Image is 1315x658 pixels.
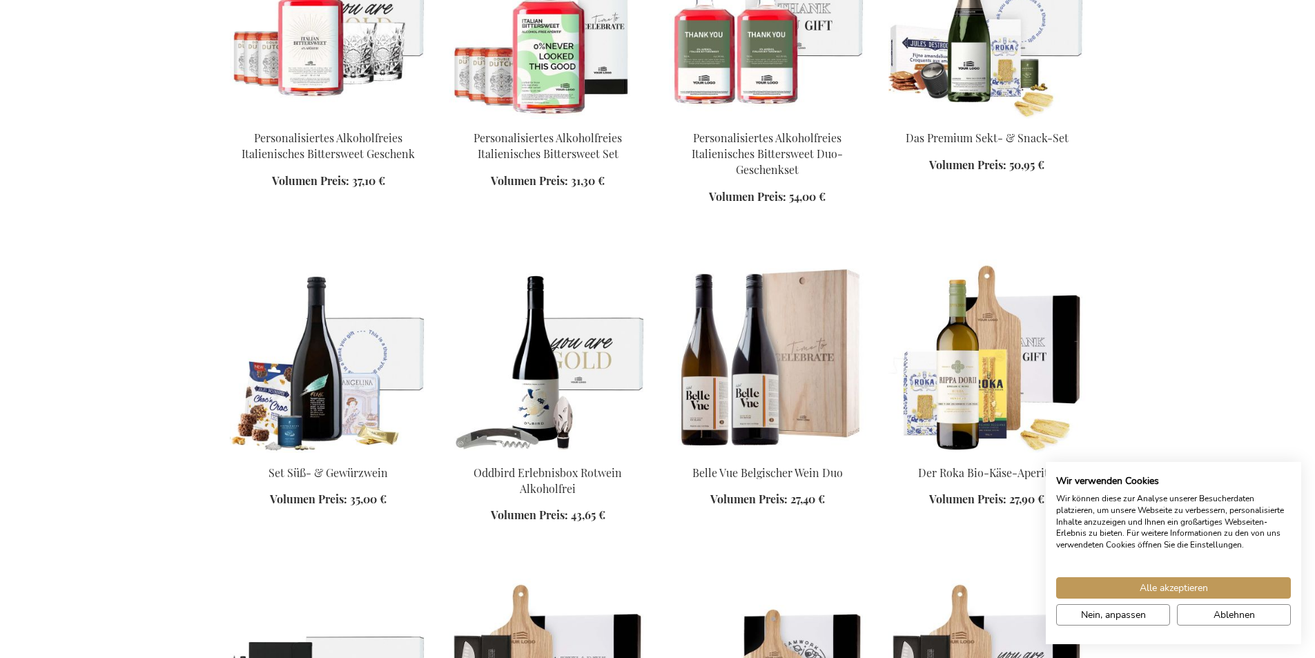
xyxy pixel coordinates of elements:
[710,492,825,507] a: Volumen Preis: 27,40 €
[474,130,622,161] a: Personalisiertes Alkoholfreies Italienisches Bittersweet Set
[269,465,388,480] a: Set Süß- & Gewürzwein
[888,447,1086,461] a: Der Roka Bio-Käse-Aperitif
[571,173,605,188] span: 31,30 €
[230,447,427,461] a: Sweet & Spiced Wine Set
[272,173,349,188] span: Volumen Preis:
[669,260,866,453] img: Belle Vue Belgischer Wein Duo
[352,173,385,188] span: 37,10 €
[491,173,568,188] span: Volumen Preis:
[669,447,866,461] a: Belle Vue Belgischer Wein Duo
[929,157,1006,172] span: Volumen Preis:
[929,492,1006,506] span: Volumen Preis:
[230,113,427,126] a: Personalised Non-Alcoholic Italian Bittersweet Gift Personalisiertes Alkoholfreies Italienisches ...
[710,492,788,506] span: Volumen Preis:
[1009,157,1044,172] span: 50,95 €
[474,465,622,496] a: Oddbird Erlebnisbox Rotwein Alkoholfrei
[929,492,1044,507] a: Volumen Preis: 27,90 €
[709,189,786,204] span: Volumen Preis:
[790,492,825,506] span: 27,40 €
[1056,604,1170,626] button: cookie Einstellungen anpassen
[491,173,605,189] a: Volumen Preis: 31,30 €
[888,260,1086,453] img: Der Roka Bio-Käse-Aperitif
[1081,608,1146,622] span: Nein, anpassen
[692,465,843,480] a: Belle Vue Belgischer Wein Duo
[270,492,347,506] span: Volumen Preis:
[491,507,605,523] a: Volumen Preis: 43,65 €
[449,260,647,453] img: Oddbird Non-Alcoholic Red Wine Experience Box
[1177,604,1291,626] button: Alle verweigern cookies
[449,113,647,126] a: Personalised Non-Alcoholic Italian Bittersweet Set Personalisiertes Alkoholfreies Italienisches B...
[491,507,568,522] span: Volumen Preis:
[270,492,387,507] a: Volumen Preis: 35,00 €
[1214,608,1255,622] span: Ablehnen
[929,157,1044,173] a: Volumen Preis: 50,95 €
[230,260,427,453] img: Sweet & Spiced Wine Set
[1009,492,1044,506] span: 27,90 €
[272,173,385,189] a: Volumen Preis: 37,10 €
[918,465,1055,480] a: Der Roka Bio-Käse-Aperitif
[789,189,826,204] span: 54,00 €
[888,113,1086,126] a: The Premium Bubbles & Bites Set
[669,113,866,126] a: Personalised Non-Alcoholic Italian Bittersweet Duo Gift Set Personalisiertes Alkoholfreies Italie...
[242,130,415,161] a: Personalisiertes Alkoholfreies Italienisches Bittersweet Geschenk
[1056,475,1291,487] h2: Wir verwenden Cookies
[1056,493,1291,551] p: Wir können diese zur Analyse unserer Besucherdaten platzieren, um unsere Webseite zu verbessern, ...
[906,130,1069,145] a: Das Premium Sekt- & Snack-Set
[709,189,826,205] a: Volumen Preis: 54,00 €
[571,507,605,522] span: 43,65 €
[1140,581,1208,595] span: Alle akzeptieren
[1056,577,1291,599] button: Akzeptieren Sie alle cookies
[692,130,843,177] a: Personalisiertes Alkoholfreies Italienisches Bittersweet Duo-Geschenkset
[449,447,647,461] a: Oddbird Non-Alcoholic Red Wine Experience Box
[350,492,387,506] span: 35,00 €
